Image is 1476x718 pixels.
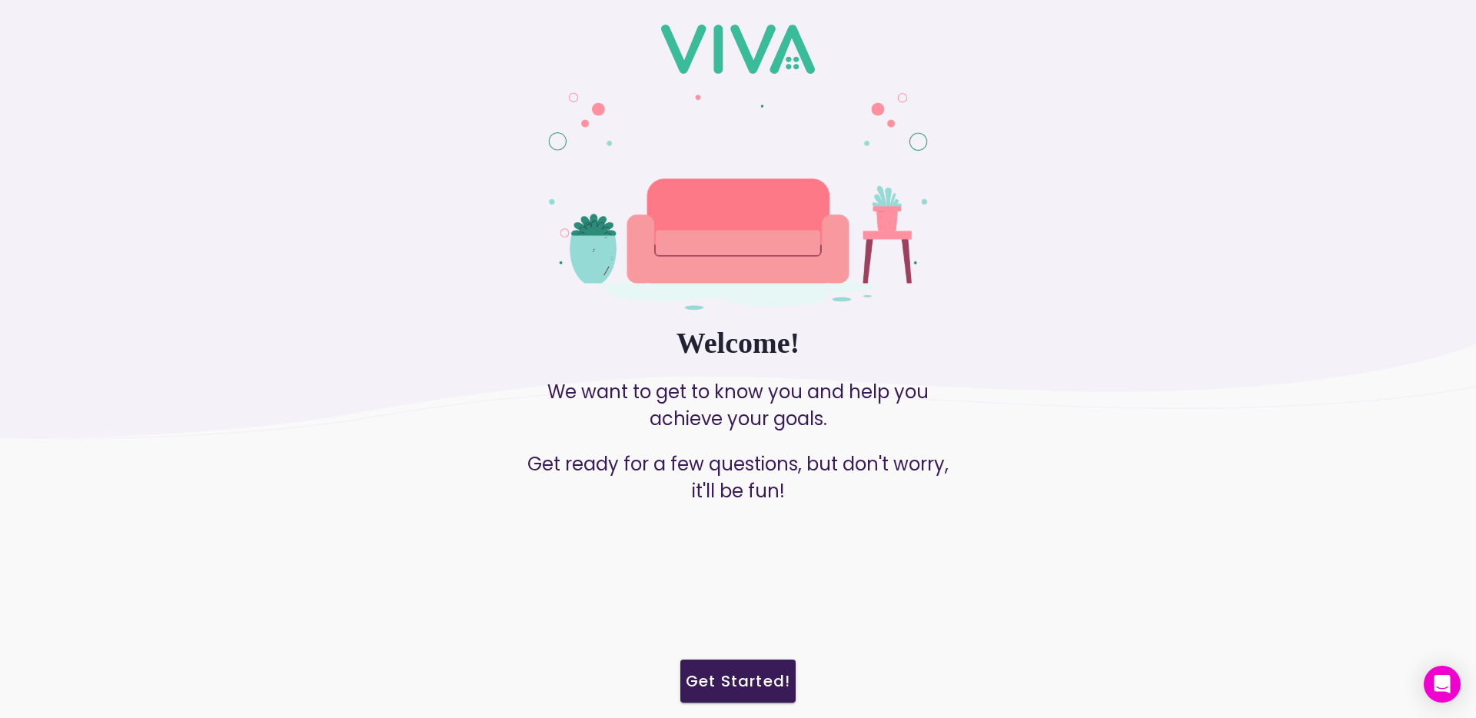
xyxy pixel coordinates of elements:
[680,657,796,706] a: Get Started!
[1424,666,1461,703] div: Open Intercom Messenger
[676,327,799,359] ion-text: Welcome!
[507,450,969,504] p: Get ready for a few questions, but don't worry, it'll be fun!
[507,378,969,432] p: We want to get to know you and help you achieve your goals.
[546,80,930,326] img: Sign In Background
[680,660,796,703] ion-button: Get Started!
